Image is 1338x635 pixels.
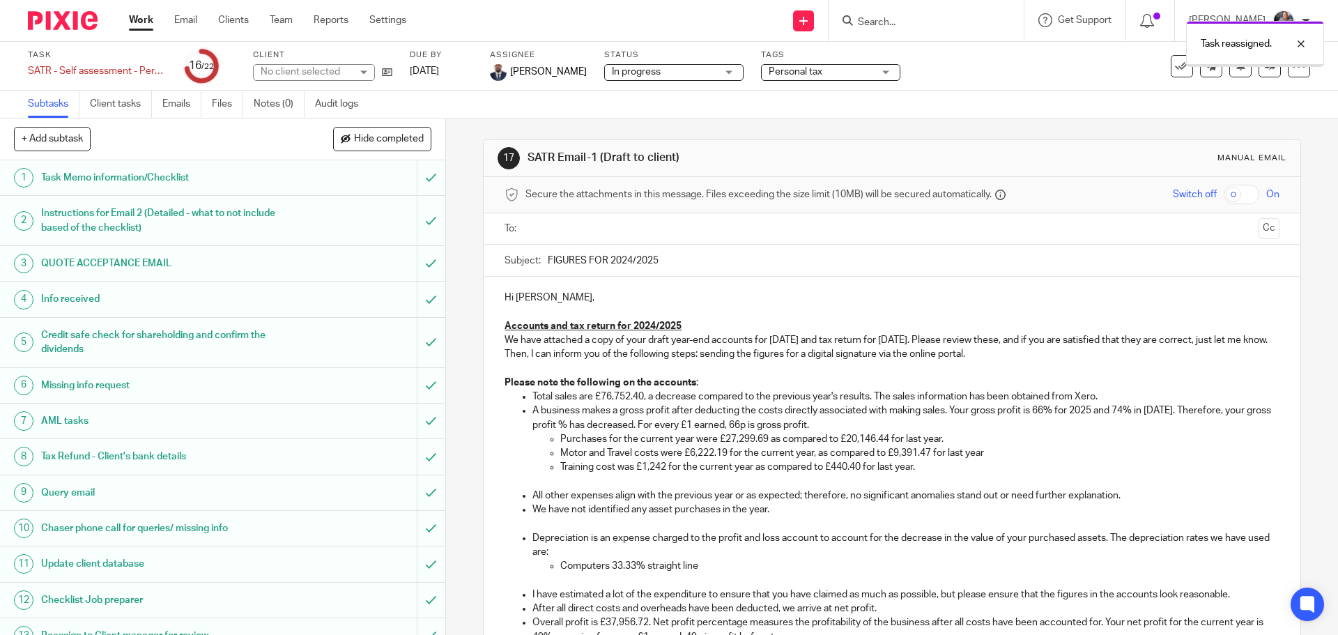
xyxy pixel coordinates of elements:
[14,254,33,273] div: 3
[354,134,424,145] span: Hide completed
[14,483,33,503] div: 9
[314,13,348,27] a: Reports
[261,65,351,79] div: No client selected
[254,91,305,118] a: Notes (0)
[1217,153,1286,164] div: Manual email
[14,332,33,352] div: 5
[490,49,587,61] label: Assignee
[490,64,507,81] img: WhatsApp%20Image%202022-05-18%20at%206.27.04%20PM.jpeg
[201,63,214,70] small: /22
[28,11,98,30] img: Pixie
[505,333,1279,362] p: We have attached a copy of your draft year-end accounts for [DATE] and tax return for [DATE]. Ple...
[270,13,293,27] a: Team
[560,446,1279,460] p: Motor and Travel costs were £6,222.19 for the current year, as compared to £9,391.47 for last year
[28,49,167,61] label: Task
[560,460,1279,474] p: Training cost was £1,242 for the current year as compared to £440.40 for last year.
[410,66,439,76] span: [DATE]
[41,411,282,431] h1: AML tasks
[41,590,282,611] h1: Checklist Job preparer
[769,67,822,77] span: Personal tax
[532,602,1279,615] p: After all direct costs and overheads have been deducted, we arrive at net profit.
[505,376,1279,390] p: :
[505,378,696,388] strong: Please note the following on the accounts
[560,559,1279,573] p: Computers 33.33% straight line
[28,91,79,118] a: Subtasks
[525,188,992,201] span: Secure the attachments in this message. Files exceeding the size limit (10MB) will be secured aut...
[1272,10,1295,32] img: -%20%20-%20studio@ingrained.co.uk%20for%20%20-20220223%20at%20101413%20-%201W1A2026.jpg
[129,13,153,27] a: Work
[528,151,922,165] h1: SATR Email-1 (Draft to client)
[14,290,33,309] div: 4
[505,222,520,236] label: To:
[315,91,369,118] a: Audit logs
[505,254,541,268] label: Subject:
[1259,218,1279,239] button: Cc
[333,127,431,151] button: Hide completed
[41,325,282,360] h1: Credit safe check for shareholding and confirm the dividends
[218,13,249,27] a: Clients
[14,127,91,151] button: + Add subtask
[510,65,587,79] span: [PERSON_NAME]
[212,91,243,118] a: Files
[14,519,33,538] div: 10
[28,64,167,78] div: SATR - Self assessment - Personal tax return 24/25
[14,590,33,610] div: 12
[90,91,152,118] a: Client tasks
[41,375,282,396] h1: Missing info request
[1173,188,1217,201] span: Switch off
[14,411,33,431] div: 7
[560,432,1279,446] p: Purchases for the current year were £27,299.69 as compared to £20,146.44 for last year.
[14,447,33,466] div: 8
[1266,188,1279,201] span: On
[174,13,197,27] a: Email
[162,91,201,118] a: Emails
[1201,37,1272,51] p: Task reassigned.
[253,49,392,61] label: Client
[14,168,33,188] div: 1
[41,446,282,467] h1: Tax Refund - Client's bank details
[41,289,282,309] h1: Info received
[505,321,682,331] u: Accounts and tax return for 2024/2025
[532,503,1279,517] p: We have not identified any asset purchases in the year.
[498,147,520,169] div: 17
[604,49,744,61] label: Status
[612,67,661,77] span: In progress
[41,167,282,188] h1: Task Memo information/Checklist
[410,49,472,61] label: Due by
[41,553,282,574] h1: Update client database
[505,291,1279,305] p: Hi [PERSON_NAME],
[532,531,1279,560] p: Depreciation is an expense charged to the profit and loss account to account for the decrease in ...
[41,203,282,238] h1: Instructions for Email 2 (Detailed - what to not include based of the checklist)
[189,58,214,74] div: 16
[41,253,282,274] h1: QUOTE ACCEPTANCE EMAIL
[532,390,1279,404] p: Total sales are £76,752.40, a decrease compared to the previous year's results. The sales informa...
[41,518,282,539] h1: Chaser phone call for queries/ missing info
[369,13,406,27] a: Settings
[14,211,33,231] div: 2
[14,554,33,574] div: 11
[14,376,33,395] div: 6
[41,482,282,503] h1: Query email
[532,588,1279,602] p: I have estimated a lot of the expenditure to ensure that you have claimed as much as possible, bu...
[532,404,1279,432] p: A business makes a gross profit after deducting the costs directly associated with making sales. ...
[532,489,1279,503] p: All other expenses align with the previous year or as expected; therefore, no significant anomali...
